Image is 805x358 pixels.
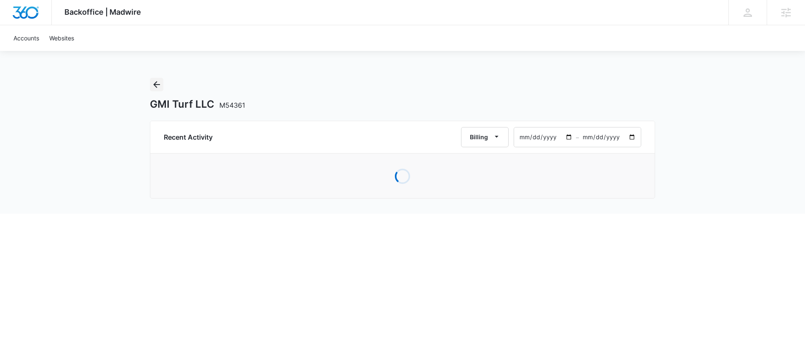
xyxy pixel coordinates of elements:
span: Backoffice | Madwire [64,8,141,16]
h1: GMI Turf LLC [150,98,245,111]
span: – [576,133,579,142]
h6: Recent Activity [164,132,213,142]
button: Billing [461,127,509,147]
a: Websites [44,25,79,51]
span: M54361 [219,101,245,109]
a: Accounts [8,25,44,51]
button: Back [150,78,163,91]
